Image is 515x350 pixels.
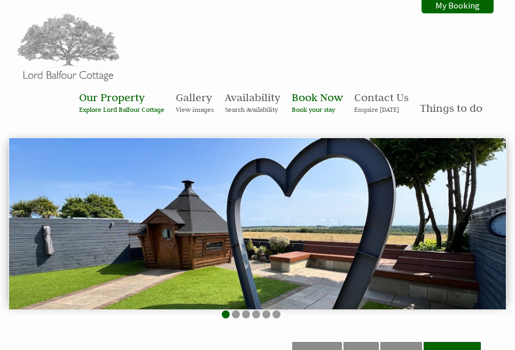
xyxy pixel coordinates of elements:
[79,90,165,113] a: Our PropertyExplore Lord Balfour Cottage
[79,105,165,113] small: Explore Lord Balfour Cottage
[176,105,214,113] small: View images
[354,105,409,113] small: Enquire [DATE]
[225,90,280,113] a: AvailabilitySearch Availability
[292,90,343,113] a: Book NowBook your stay
[176,90,214,113] a: GalleryView images
[225,105,280,113] small: Search Availability
[15,13,122,83] img: Lord Balfour Cottage
[292,105,343,113] small: Book your stay
[354,90,409,113] a: Contact UsEnquire [DATE]
[420,101,482,115] a: Things to do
